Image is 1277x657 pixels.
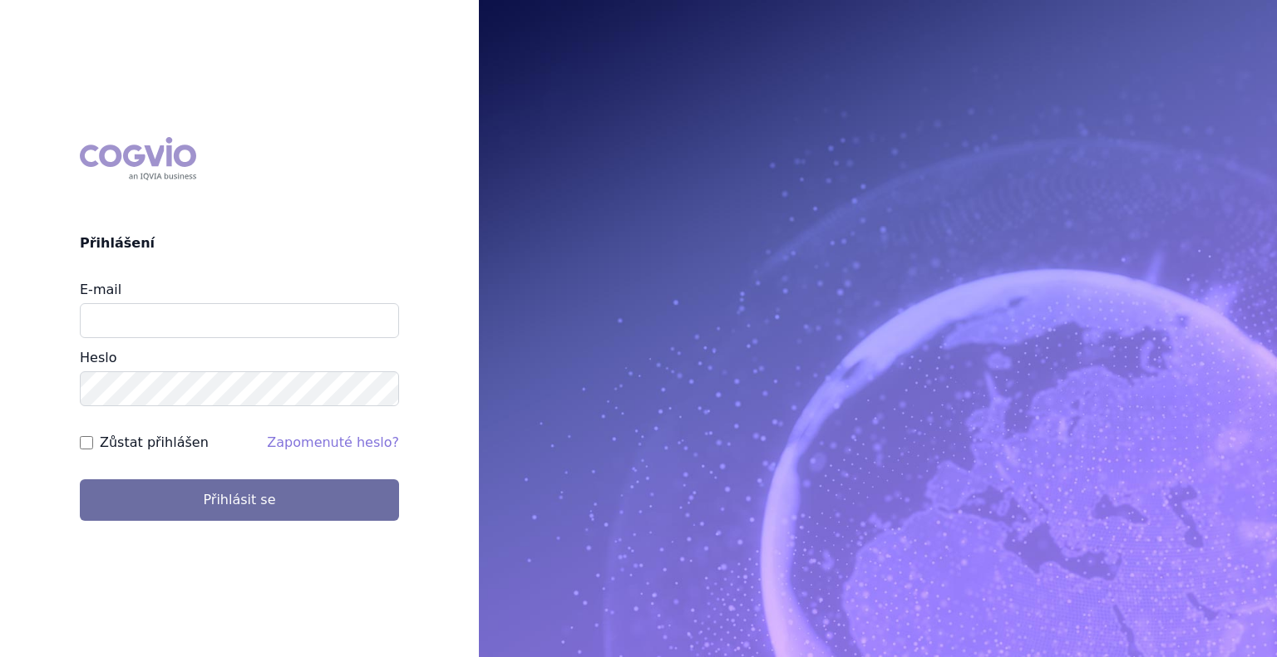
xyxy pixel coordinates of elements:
label: Heslo [80,350,116,365]
label: Zůstat přihlášen [100,433,209,453]
button: Přihlásit se [80,479,399,521]
a: Zapomenuté heslo? [267,434,399,450]
div: COGVIO [80,137,196,180]
label: E-mail [80,282,121,297]
h2: Přihlášení [80,233,399,253]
